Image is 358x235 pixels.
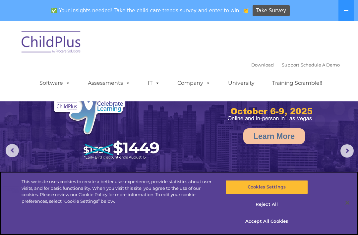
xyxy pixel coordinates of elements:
div: This website uses cookies to create a better user experience, provide statistics about user visit... [22,178,215,204]
a: Assessments [81,76,137,90]
a: Download [251,62,274,67]
button: Cookies Settings [225,180,308,194]
a: Take Survey [253,5,290,17]
a: Software [33,76,77,90]
img: ChildPlus by Procare Solutions [18,27,85,60]
a: Learn More [243,128,305,144]
button: Accept All Cookies [225,214,308,228]
a: University [221,76,261,90]
a: Company [171,76,217,90]
a: Support [282,62,299,67]
button: Close [340,195,355,210]
font: | [251,62,340,67]
a: Schedule A Demo [301,62,340,67]
span: ✅ Your insights needed! Take the child care trends survey and enter to win! 👏 [49,4,252,17]
a: Training Scramble!! [266,76,329,90]
a: IT [141,76,166,90]
button: Reject All [225,197,308,211]
span: Take Survey [256,5,286,17]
